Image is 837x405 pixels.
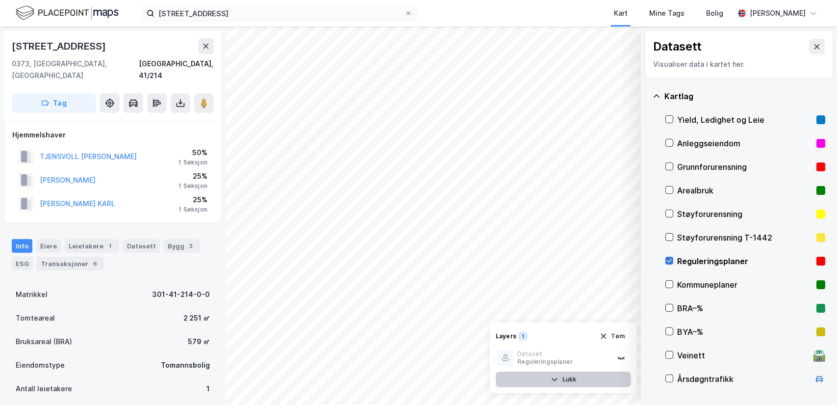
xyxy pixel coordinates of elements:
[37,257,104,270] div: Transaksjoner
[593,328,631,344] button: Tøm
[164,239,200,253] div: Bygg
[16,359,65,371] div: Eiendomstype
[105,241,115,251] div: 1
[12,38,108,54] div: [STREET_ADDRESS]
[677,161,812,173] div: Grunnforurensning
[12,129,213,141] div: Hjemmelshaver
[186,241,196,251] div: 3
[90,259,100,269] div: 6
[496,332,516,340] div: Layers
[178,159,207,166] div: 1 Seksjon
[614,7,628,19] div: Kart
[123,239,160,253] div: Datasett
[12,239,32,253] div: Info
[788,358,837,405] div: Kontrollprogram for chat
[16,289,48,300] div: Matrikkel
[16,312,55,324] div: Tomteareal
[706,7,723,19] div: Bolig
[677,232,812,243] div: Støyforurensning T-1442
[677,114,812,126] div: Yield, Ledighet og Leie
[677,302,812,314] div: BRA–%
[649,7,685,19] div: Mine Tags
[517,350,573,358] div: Dataset
[750,7,806,19] div: [PERSON_NAME]
[677,326,812,338] div: BYA–%
[12,93,96,113] button: Tag
[183,312,210,324] div: 2 251 ㎡
[65,239,119,253] div: Leietakere
[161,359,210,371] div: Tomannsbolig
[154,6,405,21] input: Søk på adresse, matrikkel, gårdeiere, leietakere eller personer
[677,185,812,196] div: Arealbruk
[16,336,72,348] div: Bruksareal (BRA)
[788,358,837,405] iframe: Chat Widget
[12,257,33,270] div: ESG
[518,331,528,341] div: 1
[178,206,207,214] div: 1 Seksjon
[517,358,573,366] div: Reguleringsplaner
[206,383,210,395] div: 1
[178,147,207,159] div: 50%
[16,383,72,395] div: Antall leietakere
[653,58,825,70] div: Visualiser data i kartet her.
[664,90,825,102] div: Kartlag
[677,255,812,267] div: Reguleringsplaner
[677,350,810,361] div: Veinett
[496,372,631,387] button: Lukk
[178,170,207,182] div: 25%
[677,279,812,291] div: Kommuneplaner
[12,58,139,81] div: 0373, [GEOGRAPHIC_DATA], [GEOGRAPHIC_DATA]
[653,39,702,54] div: Datasett
[178,194,207,206] div: 25%
[16,4,119,22] img: logo.f888ab2527a4732fd821a326f86c7f29.svg
[813,349,826,362] div: 🛣️
[677,137,812,149] div: Anleggseiendom
[36,239,61,253] div: Eiere
[677,373,810,385] div: Årsdøgntrafikk
[188,336,210,348] div: 579 ㎡
[152,289,210,300] div: 301-41-214-0-0
[139,58,214,81] div: [GEOGRAPHIC_DATA], 41/214
[178,182,207,190] div: 1 Seksjon
[677,208,812,220] div: Støyforurensning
